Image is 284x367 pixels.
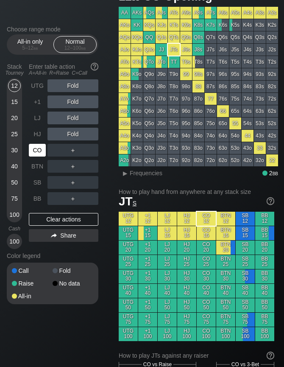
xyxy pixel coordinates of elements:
[197,226,216,240] div: CO 15
[180,56,192,68] div: T9s
[217,7,229,19] div: A6s
[255,269,274,283] div: BB 30
[168,130,180,142] div: T4o
[216,313,235,327] div: BTN 75
[29,176,46,189] div: SB
[205,68,217,80] div: 97s
[168,142,180,154] div: T3o
[217,31,229,43] div: Q6s
[8,160,21,173] div: 40
[266,44,278,56] div: J2s
[119,255,138,269] div: UTG 25
[180,81,192,92] div: 98o
[205,105,217,117] div: 76o
[138,327,157,341] div: +1 100
[8,176,21,189] div: 50
[119,195,136,208] span: JT
[266,142,278,154] div: 32s
[192,118,204,129] div: 85o
[143,19,155,31] div: KQs
[119,212,138,226] div: UTG 12
[138,226,157,240] div: +1 15
[131,7,143,19] div: AKs
[119,118,131,129] div: A5o
[158,284,177,298] div: LJ 40
[168,105,180,117] div: T6o
[229,93,241,105] div: 75s
[47,144,98,157] div: ＋
[205,31,217,43] div: Q7s
[242,31,253,43] div: Q4s
[254,7,266,19] div: A3s
[255,212,274,226] div: BB 12
[8,95,21,108] div: 15
[180,142,192,154] div: 93o
[143,130,155,142] div: Q4o
[143,31,155,43] div: QQ
[255,226,274,240] div: BB 15
[217,154,229,166] div: 62o
[217,44,229,56] div: J6s
[216,241,235,255] div: BTN 20
[242,142,253,154] div: 43o
[236,284,255,298] div: SB 40
[217,56,229,68] div: T6s
[229,7,241,19] div: A5s
[131,142,143,154] div: K3o
[192,93,204,105] div: 87o
[119,68,131,80] div: A9o
[143,118,155,129] div: Q5o
[266,351,275,360] img: help.32db89a4.svg
[192,130,204,142] div: 84o
[119,352,274,359] div: How to play JTs against any raiser
[255,284,274,298] div: BB 40
[119,269,138,283] div: UTG 30
[156,105,167,117] div: J6o
[273,170,278,176] span: bb
[205,130,217,142] div: 74o
[254,19,266,31] div: K3s
[254,81,266,92] div: 83s
[180,31,192,43] div: Q9s
[143,142,155,154] div: Q3o
[229,68,241,80] div: 95s
[236,241,255,255] div: SB 20
[180,7,192,19] div: A9s
[216,226,235,240] div: BTN 15
[143,93,155,105] div: Q7o
[236,327,255,341] div: SB 100
[119,105,131,117] div: A6o
[254,105,266,117] div: 63s
[254,68,266,80] div: 93s
[47,79,98,92] div: Fold
[242,105,253,117] div: 64s
[180,118,192,129] div: 95o
[156,81,167,92] div: J8o
[158,313,177,327] div: LJ 75
[266,19,278,31] div: K2s
[192,44,204,56] div: J8s
[229,19,241,31] div: K5s
[156,31,167,43] div: QJs
[229,105,241,117] div: 65s
[131,81,143,92] div: K8o
[254,56,266,68] div: T3s
[8,192,21,205] div: 75
[47,160,98,173] div: ＋
[57,45,93,51] div: 12 – 100
[138,212,157,226] div: +1 12
[3,70,25,76] div: Tourney
[138,255,157,269] div: +1 25
[229,142,241,154] div: 53o
[131,154,143,166] div: K2o
[255,313,274,327] div: BB 75
[3,60,25,79] div: Stack
[266,130,278,142] div: 42s
[156,130,167,142] div: J4o
[131,93,143,105] div: K7o
[192,154,204,166] div: 82o
[119,188,274,195] h2: How to play hand from anywhere at any stack size
[7,26,98,33] h2: Choose range mode
[131,44,143,56] div: KJo
[177,212,196,226] div: HJ 12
